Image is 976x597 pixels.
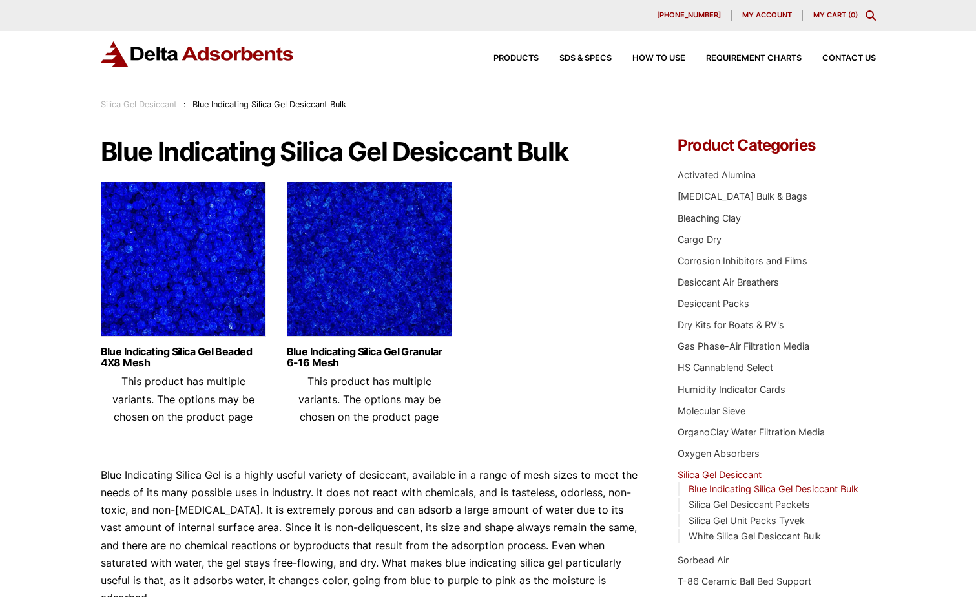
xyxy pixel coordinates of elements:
[678,469,762,480] a: Silica Gel Desiccant
[813,10,858,19] a: My Cart (0)
[689,483,858,494] a: Blue Indicating Silica Gel Desiccant Bulk
[632,54,685,63] span: How to Use
[802,54,876,63] a: Contact Us
[732,10,803,21] a: My account
[685,54,802,63] a: Requirement Charts
[101,346,266,368] a: Blue Indicating Silica Gel Beaded 4X8 Mesh
[689,515,805,526] a: Silica Gel Unit Packs Tyvek
[678,234,722,245] a: Cargo Dry
[493,54,539,63] span: Products
[678,213,741,224] a: Bleaching Clay
[851,10,855,19] span: 0
[612,54,685,63] a: How to Use
[192,99,346,109] span: Blue Indicating Silica Gel Desiccant Bulk
[689,499,810,510] a: Silica Gel Desiccant Packets
[539,54,612,63] a: SDS & SPECS
[742,12,792,19] span: My account
[866,10,876,21] div: Toggle Modal Content
[678,340,809,351] a: Gas Phase-Air Filtration Media
[678,255,807,266] a: Corrosion Inhibitors and Films
[112,375,254,423] span: This product has multiple variants. The options may be chosen on the product page
[101,99,177,109] a: Silica Gel Desiccant
[183,99,186,109] span: :
[678,362,773,373] a: HS Cannablend Select
[101,138,639,166] h1: Blue Indicating Silica Gel Desiccant Bulk
[559,54,612,63] span: SDS & SPECS
[678,554,729,565] a: Sorbead Air
[678,384,785,395] a: Humidity Indicator Cards
[678,138,875,153] h4: Product Categories
[678,405,745,416] a: Molecular Sieve
[101,41,295,67] img: Delta Adsorbents
[678,319,784,330] a: Dry Kits for Boats & RV's
[678,448,760,459] a: Oxygen Absorbers
[657,12,721,19] span: [PHONE_NUMBER]
[706,54,802,63] span: Requirement Charts
[678,191,807,202] a: [MEDICAL_DATA] Bulk & Bags
[678,169,756,180] a: Activated Alumina
[473,54,539,63] a: Products
[287,346,452,368] a: Blue Indicating Silica Gel Granular 6-16 Mesh
[678,426,825,437] a: OrganoClay Water Filtration Media
[678,277,779,288] a: Desiccant Air Breathers
[689,530,821,541] a: White Silica Gel Desiccant Bulk
[678,298,749,309] a: Desiccant Packs
[298,375,441,423] span: This product has multiple variants. The options may be chosen on the product page
[647,10,732,21] a: [PHONE_NUMBER]
[822,54,876,63] span: Contact Us
[678,576,811,587] a: T-86 Ceramic Ball Bed Support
